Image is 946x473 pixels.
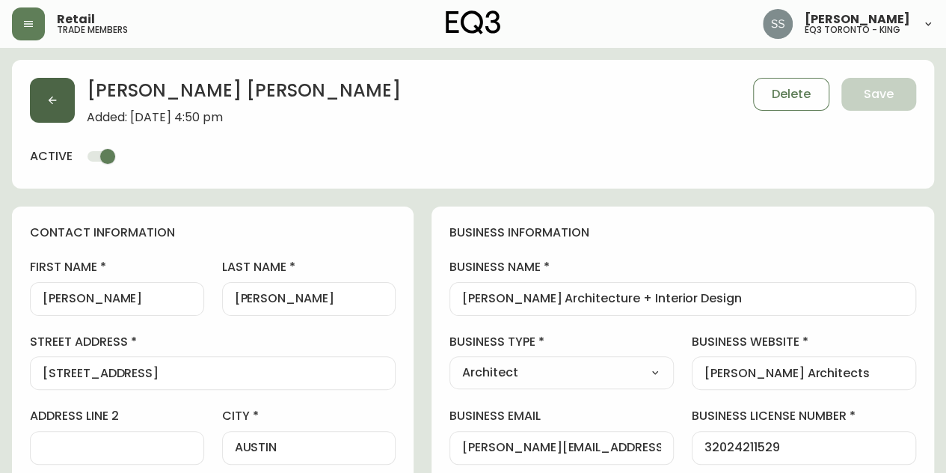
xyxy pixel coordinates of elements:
h5: eq3 toronto - king [805,25,900,34]
label: first name [30,259,204,275]
img: logo [446,10,501,34]
label: business type [449,334,674,350]
label: business website [692,334,916,350]
img: f1b6f2cda6f3b51f95337c5892ce6799 [763,9,793,39]
h5: trade members [57,25,128,34]
input: https://www.designshop.com [704,366,903,380]
button: Delete [753,78,829,111]
span: Retail [57,13,95,25]
span: [PERSON_NAME] [805,13,910,25]
label: business license number [692,408,916,424]
label: city [222,408,396,424]
label: street address [30,334,396,350]
label: business name [449,259,916,275]
label: last name [222,259,396,275]
h4: contact information [30,225,396,241]
h4: business information [449,225,916,241]
label: address line 2 [30,408,204,424]
span: Added: [DATE] 4:50 pm [87,111,401,124]
h4: active [30,148,73,165]
h2: [PERSON_NAME] [PERSON_NAME] [87,78,401,111]
label: business email [449,408,674,424]
span: Delete [772,86,811,103]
